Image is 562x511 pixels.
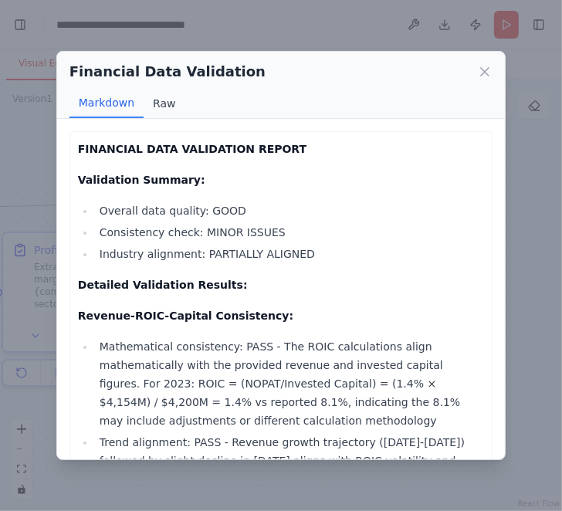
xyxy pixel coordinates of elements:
[144,89,185,118] button: Raw
[78,310,293,322] strong: Revenue-ROIC-Capital Consistency:
[78,143,306,155] strong: FINANCIAL DATA VALIDATION REPORT
[69,89,144,118] button: Markdown
[69,61,266,83] h2: Financial Data Validation
[95,245,484,263] li: Industry alignment: PARTIALLY ALIGNED
[78,174,205,186] strong: Validation Summary:
[95,433,484,489] li: Trend alignment: PASS - Revenue growth trajectory ([DATE]-[DATE]) followed by slight decline in [...
[95,201,484,220] li: Overall data quality: GOOD
[95,223,484,242] li: Consistency check: MINOR ISSUES
[95,337,484,430] li: Mathematical consistency: PASS - The ROIC calculations align mathematically with the provided rev...
[78,279,248,291] strong: Detailed Validation Results:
